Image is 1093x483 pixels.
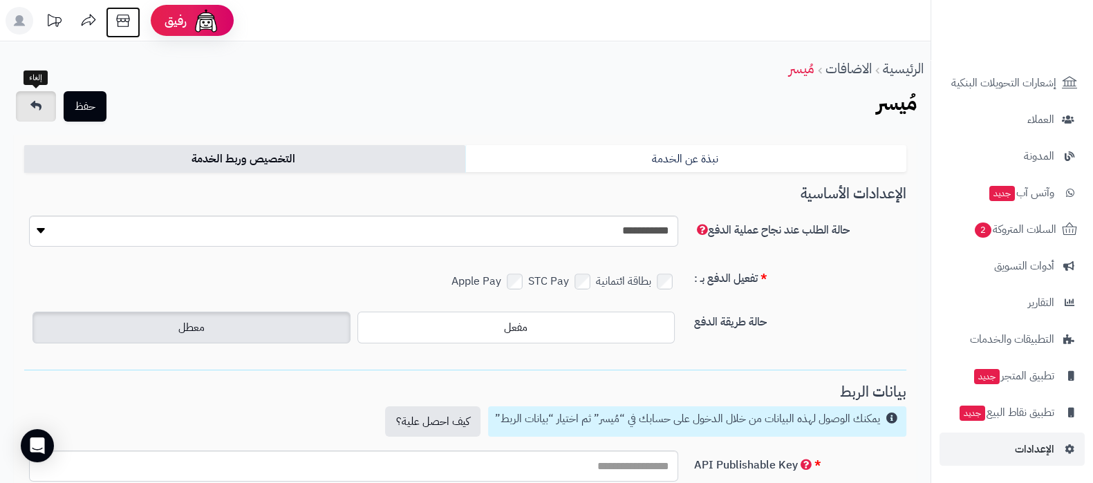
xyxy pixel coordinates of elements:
a: تطبيق المتجرجديد [940,359,1085,392]
a: مُيسر [789,58,814,79]
a: الاضافات [825,58,872,79]
a: العملاء [940,103,1085,136]
a: التقارير [940,286,1085,319]
span: التطبيقات والخدمات [970,330,1054,349]
span: التقارير [1028,293,1054,312]
a: إشعارات التحويلات البنكية [940,66,1085,100]
span: تطبيق المتجر [973,366,1054,386]
span: الإعدادات [1015,439,1054,459]
a: الإعدادات [940,433,1085,466]
span: تطبيق نقاط البيع [958,403,1054,422]
span: جديد [989,186,1015,201]
span: 2 [975,222,991,238]
a: أدوات التسويق [940,249,1085,283]
img: ai-face.png [192,7,220,35]
a: تطبيق نقاط البيعجديد [940,396,1085,429]
p: STC Pay [528,272,596,292]
span: وآتس آب [988,183,1054,202]
a: نبذة عن الخدمة [465,145,906,173]
h3: الإعدادات الأساسية [24,186,906,202]
span: أدوات التسويق [994,256,1054,276]
a: السلات المتروكة2 [940,213,1085,246]
a: كيف احصل علية؟ [385,406,480,437]
b: مُيسر [877,87,917,118]
span: جديد [974,369,1000,384]
img: logo-2.png [999,39,1080,68]
label: تفعيل الدفع بـ : [689,265,912,287]
small: يمكنك الوصول لهذه البيانات من خلال الدخول على حسابك في “مُيسر” ثم اختيار “بيانات الربط” [495,410,880,427]
div: إلغاء [24,70,48,86]
button: حفظ [64,91,106,122]
span: السلات المتروكة [973,220,1056,239]
a: الرئيسية [883,58,924,79]
span: المدونة [1024,146,1054,166]
label: حالة طريقة الدفع [689,308,912,330]
a: تحديثات المنصة [37,7,71,38]
span: حالة الطلب عند نجاح عملية الدفع [694,222,850,238]
span: API Publishable Key [694,457,812,473]
span: جديد [960,406,985,421]
span: معطل [178,319,205,336]
a: المدونة [940,140,1085,173]
span: العملاء [1027,110,1054,129]
div: Open Intercom Messenger [21,429,54,462]
span: رفيق [165,12,187,29]
h3: بيانات الربط [24,384,906,400]
a: التطبيقات والخدمات [940,323,1085,356]
span: إشعارات التحويلات البنكية [951,73,1056,93]
p: بطاقة ائتمانية [596,272,678,292]
span: مفعل [504,319,527,336]
a: التخصيص وربط الخدمة [24,145,465,173]
p: Apple Pay [451,272,528,292]
a: وآتس آبجديد [940,176,1085,209]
